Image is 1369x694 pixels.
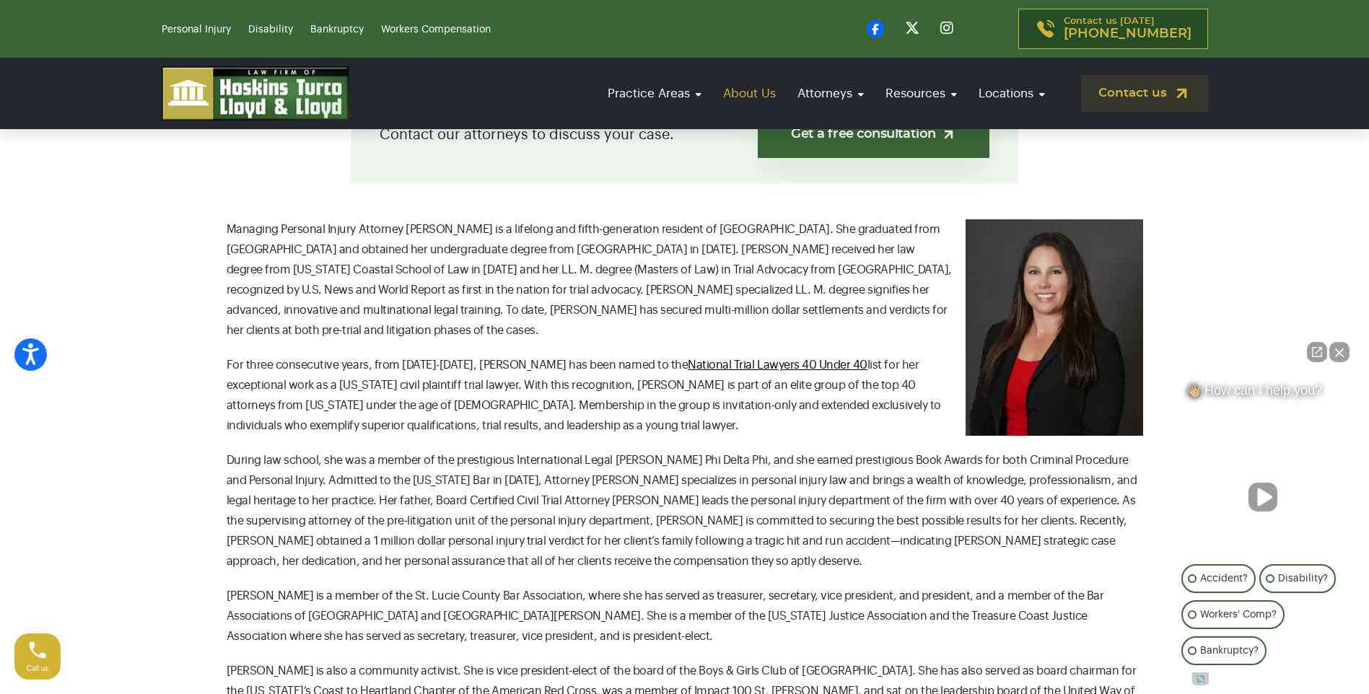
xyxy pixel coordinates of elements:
[600,73,709,114] a: Practice Areas
[227,355,1143,436] p: For three consecutive years, from [DATE]-[DATE], [PERSON_NAME] has been named to the list for her...
[227,586,1143,646] p: [PERSON_NAME] is a member of the St. Lucie County Bar Association, where she has served as treasu...
[351,86,1018,183] div: Contact our attorneys to discuss your case.
[1192,672,1209,685] a: Open intaker chat
[1064,17,1191,41] p: Contact us [DATE]
[688,359,867,371] a: National Trial Lawyers 40 Under 40
[227,224,952,336] span: Managing Personal Injury Attorney [PERSON_NAME] is a lifelong and fifth-generation resident of [G...
[381,25,491,35] a: Workers Compensation
[1278,570,1328,587] p: Disability?
[162,25,231,35] a: Personal Injury
[716,73,783,114] a: About Us
[758,111,989,158] a: Get a free consultation
[1307,342,1327,362] a: Open direct chat
[1248,483,1277,511] button: Unmute video
[790,73,871,114] a: Attorneys
[878,73,964,114] a: Resources
[971,73,1052,114] a: Locations
[1200,642,1259,659] p: Bankruptcy?
[1081,75,1208,112] a: Contact us
[310,25,364,35] a: Bankruptcy
[227,450,1143,571] p: During law school, she was a member of the prestigious International Legal [PERSON_NAME] Phi Delt...
[1064,27,1191,41] span: [PHONE_NUMBER]
[1178,382,1347,405] div: 👋🏼 How can I help you?
[1200,570,1248,587] p: Accident?
[162,66,349,120] img: logo
[248,25,293,35] a: Disability
[1018,9,1208,49] a: Contact us [DATE][PHONE_NUMBER]
[27,664,49,672] span: Call us
[1200,606,1277,623] p: Workers' Comp?
[941,127,956,142] img: arrow-up-right-light.svg
[1329,342,1350,362] button: Close Intaker Chat Widget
